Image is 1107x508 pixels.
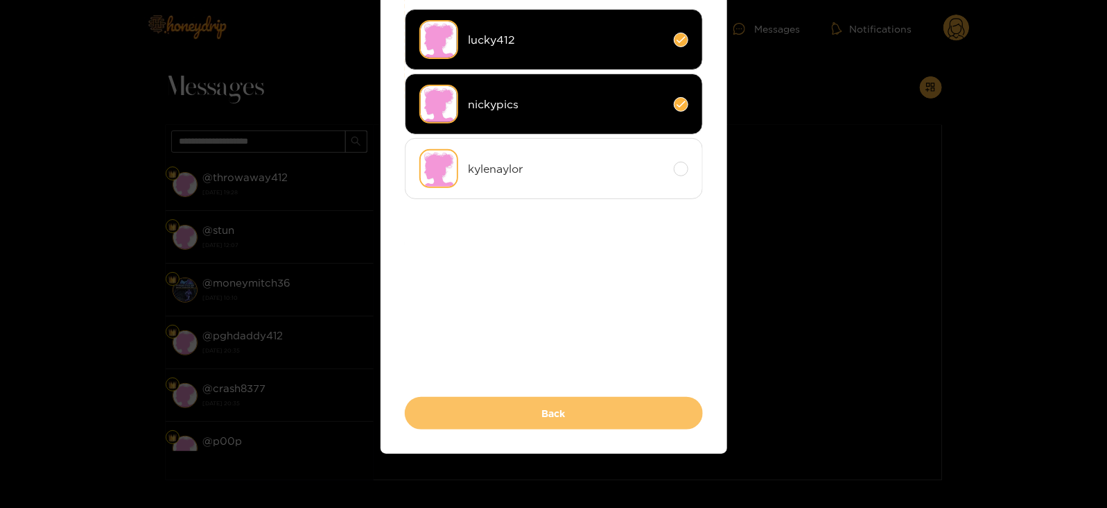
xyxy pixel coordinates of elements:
[419,20,458,59] img: no-avatar.png
[469,161,663,177] span: kylenaylor
[469,32,663,48] span: lucky412
[469,96,663,112] span: nickypics
[419,149,458,188] img: no-avatar.png
[419,85,458,124] img: no-avatar.png
[405,397,703,430] button: Back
